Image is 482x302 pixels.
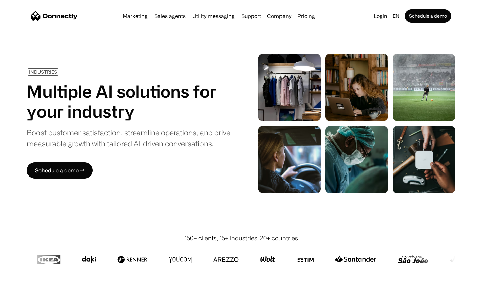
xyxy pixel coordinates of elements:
a: Support [239,13,264,19]
a: Pricing [295,13,318,19]
h1: Multiple AI solutions for your industry [27,81,230,121]
a: Schedule a demo → [27,162,93,179]
a: Login [371,11,390,21]
a: Marketing [120,13,150,19]
div: Boost customer satisfaction, streamline operations, and drive measurable growth with tailored AI-... [27,127,230,149]
ul: Language list [13,290,40,300]
a: Utility messaging [190,13,237,19]
a: Sales agents [152,13,188,19]
div: INDUSTRIES [29,69,57,74]
div: en [393,11,399,21]
a: Schedule a demo [405,9,451,23]
aside: Language selected: English [7,290,40,300]
div: Company [267,11,291,21]
div: 150+ clients, 15+ industries, 20+ countries [184,234,298,243]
